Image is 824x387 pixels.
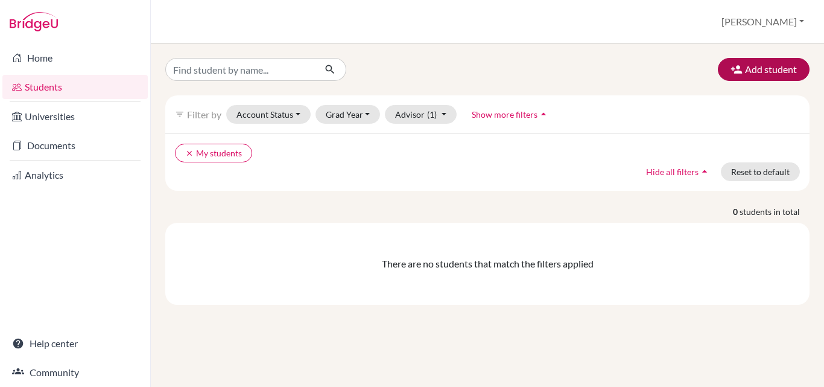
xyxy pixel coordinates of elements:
span: Show more filters [472,109,537,120]
button: Reset to default [721,162,800,181]
a: Home [2,46,148,70]
button: Advisor(1) [385,105,457,124]
input: Find student by name... [165,58,315,81]
button: Account Status [226,105,311,124]
span: (1) [427,109,437,120]
a: Help center [2,331,148,356]
i: clear [185,149,194,158]
button: clearMy students [175,144,252,162]
a: Universities [2,104,148,129]
a: Documents [2,133,148,158]
button: [PERSON_NAME] [716,10,810,33]
i: arrow_drop_up [699,165,711,178]
button: Show more filtersarrow_drop_up [461,105,560,124]
span: Filter by [187,109,221,120]
a: Community [2,360,148,385]
div: There are no students that match the filters applied [175,257,800,271]
img: Bridge-U [10,12,58,31]
span: students in total [740,205,810,218]
span: Hide all filters [646,167,699,177]
strong: 0 [733,205,740,218]
button: Hide all filtersarrow_drop_up [636,162,721,181]
i: filter_list [175,109,185,119]
a: Analytics [2,163,148,187]
a: Students [2,75,148,99]
i: arrow_drop_up [537,108,550,120]
button: Add student [718,58,810,81]
button: Grad Year [315,105,381,124]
